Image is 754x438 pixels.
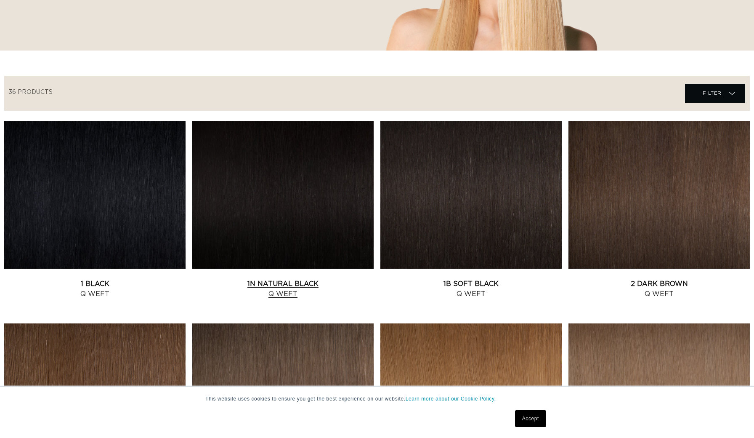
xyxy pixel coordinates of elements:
a: 1 Black Q Weft [4,279,186,299]
summary: Filter [685,84,745,103]
a: Learn more about our Cookie Policy. [406,396,496,402]
a: 2 Dark Brown Q Weft [568,279,750,299]
p: This website uses cookies to ensure you get the best experience on our website. [205,395,549,403]
span: 36 products [9,89,53,95]
a: 1B Soft Black Q Weft [380,279,562,299]
a: Accept [515,410,546,427]
a: 1N Natural Black Q Weft [192,279,374,299]
span: Filter [703,85,722,101]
